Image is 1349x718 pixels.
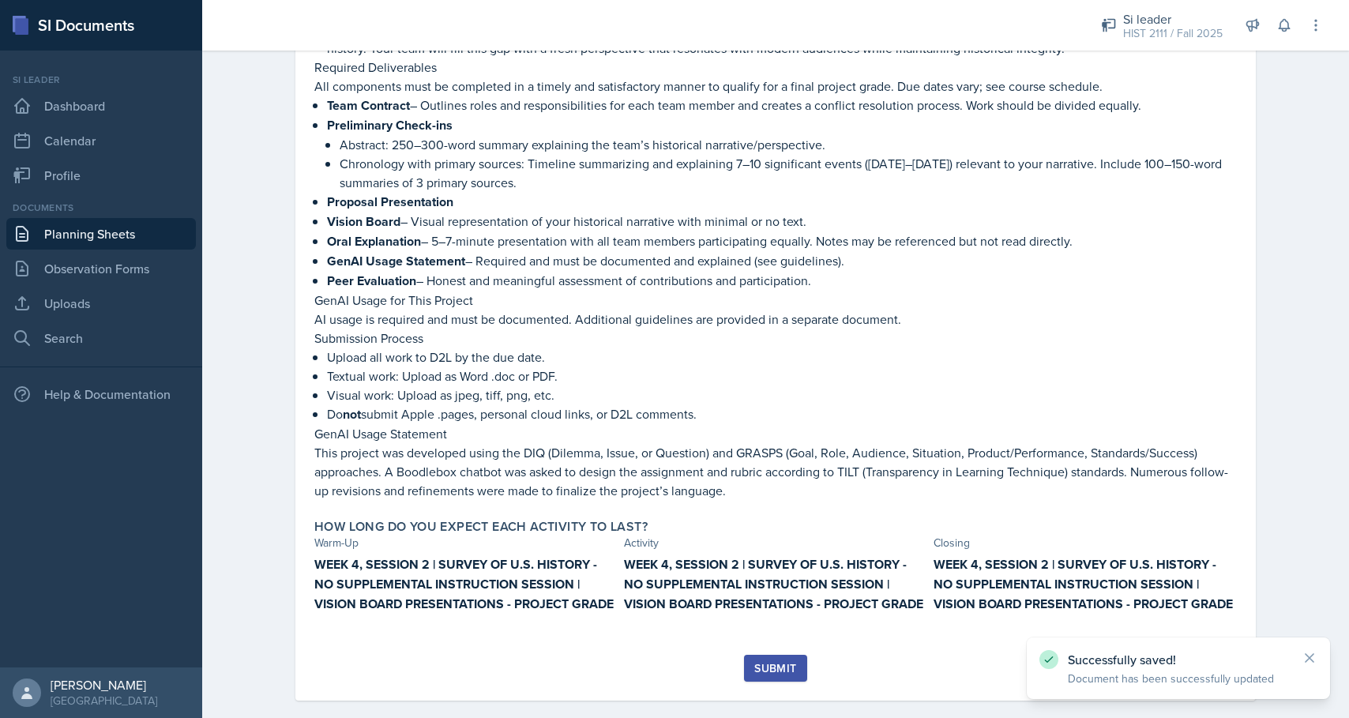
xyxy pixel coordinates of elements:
[327,231,1237,251] p: – 5–7-minute presentation with all team members participating equally. Notes may be referenced bu...
[934,555,1233,613] strong: WEEK 4, SESSION 2 | SURVEY OF U.S. HISTORY - NO SUPPLEMENTAL INSTRUCTION SESSION | VISION BOARD P...
[6,125,196,156] a: Calendar
[314,77,1237,96] p: All components must be completed in a timely and satisfactory manner to qualify for a final proje...
[934,535,1237,551] div: Closing
[327,96,410,115] strong: Team Contract
[624,535,927,551] div: Activity
[1123,9,1223,28] div: Si leader
[327,212,1237,231] p: – Visual representation of your historical narrative with minimal or no text.
[314,291,1237,310] p: GenAI Usage for This Project
[327,212,400,231] strong: Vision Board
[314,555,614,613] strong: WEEK 4, SESSION 2 | SURVEY OF U.S. HISTORY - NO SUPPLEMENTAL INSTRUCTION SESSION | VISION BOARD P...
[1068,652,1289,667] p: Successfully saved!
[327,348,1237,367] p: Upload all work to D2L by the due date.
[6,73,196,87] div: Si leader
[6,288,196,319] a: Uploads
[1123,25,1223,42] div: HIST 2111 / Fall 2025
[327,272,416,290] strong: Peer Evaluation
[314,443,1237,500] p: This project was developed using the DIQ (Dilemma, Issue, or Question) and GRASPS (Goal, Role, Au...
[327,96,1237,115] p: – Outlines roles and responsibilities for each team member and creates a conflict resolution proc...
[327,404,1237,424] p: Do submit Apple .pages, personal cloud links, or D2L comments.
[6,201,196,215] div: Documents
[340,154,1237,192] p: Chronology with primary sources: Timeline summarizing and explaining 7–10 significant events ([DA...
[327,251,1237,271] p: – Required and must be documented and explained (see guidelines).
[314,58,1237,77] p: Required Deliverables
[327,232,421,250] strong: Oral Explanation
[314,535,618,551] div: Warm-Up
[327,367,1237,385] p: Textual work: Upload as Word .doc or PDF.
[327,116,453,134] strong: Preliminary Check-ins
[6,378,196,410] div: Help & Documentation
[754,662,796,675] div: Submit
[314,519,648,535] label: How long do you expect each activity to last?
[6,218,196,250] a: Planning Sheets
[314,329,1237,348] p: Submission Process
[51,693,157,709] div: [GEOGRAPHIC_DATA]
[6,253,196,284] a: Observation Forms
[6,160,196,191] a: Profile
[327,385,1237,404] p: Visual work: Upload as jpeg, tiff, png, etc.
[343,405,361,423] strong: not
[314,424,1237,443] p: GenAI Usage Statement
[51,677,157,693] div: [PERSON_NAME]
[314,310,1237,329] p: AI usage is required and must be documented. Additional guidelines are provided in a separate doc...
[1068,671,1289,686] p: Document has been successfully updated
[6,322,196,354] a: Search
[327,271,1237,291] p: – Honest and meaningful assessment of contributions and participation.
[6,90,196,122] a: Dashboard
[744,655,806,682] button: Submit
[624,555,923,613] strong: WEEK 4, SESSION 2 | SURVEY OF U.S. HISTORY - NO SUPPLEMENTAL INSTRUCTION SESSION | VISION BOARD P...
[327,252,465,270] strong: GenAI Usage Statement
[327,193,453,211] strong: Proposal Presentation
[340,135,1237,154] p: Abstract: 250–300-word summary explaining the team’s historical narrative/perspective.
